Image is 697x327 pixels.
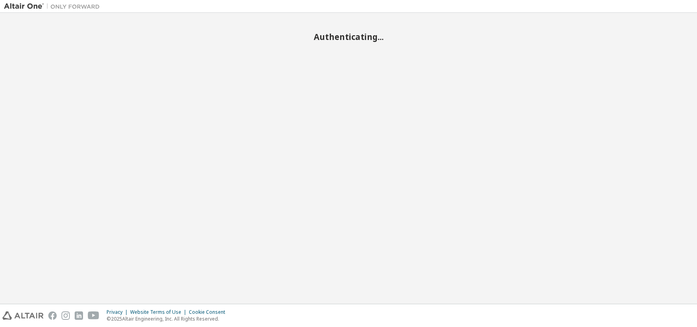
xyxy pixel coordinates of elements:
[107,315,230,322] p: © 2025 Altair Engineering, Inc. All Rights Reserved.
[75,311,83,320] img: linkedin.svg
[189,309,230,315] div: Cookie Consent
[4,32,693,42] h2: Authenticating...
[88,311,99,320] img: youtube.svg
[130,309,189,315] div: Website Terms of Use
[48,311,57,320] img: facebook.svg
[2,311,44,320] img: altair_logo.svg
[4,2,104,10] img: Altair One
[61,311,70,320] img: instagram.svg
[107,309,130,315] div: Privacy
